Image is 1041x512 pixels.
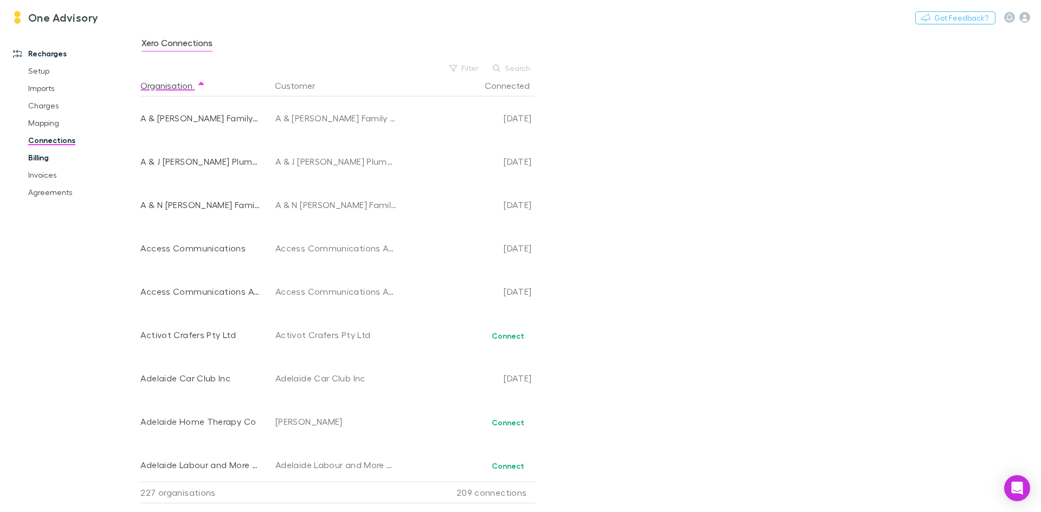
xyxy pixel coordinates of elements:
[17,149,146,166] a: Billing
[401,482,531,503] div: 209 connections
[275,226,397,270] div: Access Communications Aust Unit Trust
[140,313,260,357] div: Activot Crafers Pty Ltd
[4,4,105,30] a: One Advisory
[140,400,260,443] div: Adelaide Home Therapy Co
[401,357,531,400] div: [DATE]
[401,140,531,183] div: [DATE]
[275,400,397,443] div: [PERSON_NAME]
[140,183,260,226] div: A & N [PERSON_NAME] Family Trust
[275,270,397,313] div: Access Communications Aust Unit Trust
[485,75,543,96] button: Connected
[17,97,146,114] a: Charges
[17,62,146,80] a: Setup
[17,80,146,97] a: Imports
[915,11,995,24] button: Got Feedback?
[142,37,213,51] span: Xero Connections
[28,11,99,24] h3: One Advisory
[17,166,146,184] a: Invoices
[485,459,531,472] button: Connect
[17,132,146,149] a: Connections
[140,357,260,400] div: Adelaide Car Club Inc
[275,140,397,183] div: A & J [PERSON_NAME] Plumbing Pty Ltd
[2,45,146,62] a: Recharges
[140,75,205,96] button: Organisation
[485,329,531,342] button: Connect
[444,62,485,75] button: Filter
[275,183,397,226] div: A & N [PERSON_NAME] Family Trust
[401,96,531,140] div: [DATE]
[401,183,531,226] div: [DATE]
[401,226,531,270] div: [DATE]
[1004,475,1030,501] div: Open Intercom Messenger
[275,443,397,487] div: Adelaide Labour and More Pty Ltd
[140,443,260,487] div: Adelaide Labour and More Pty Ltd
[140,482,271,503] div: 227 organisations
[485,416,531,429] button: Connect
[17,184,146,201] a: Agreements
[275,313,397,357] div: Activot Crafers Pty Ltd
[140,140,260,183] div: A & J [PERSON_NAME] Plumbing Pty Ltd
[275,357,397,400] div: Adelaide Car Club Inc
[140,270,260,313] div: Access Communications Aust Unit Trust
[11,11,24,24] img: One Advisory's Logo
[275,96,397,140] div: A & [PERSON_NAME] Family Trust
[17,114,146,132] a: Mapping
[140,96,260,140] div: A & [PERSON_NAME] Family Trust
[487,62,537,75] button: Search
[275,75,328,96] button: Customer
[140,226,260,270] div: Access Communications
[401,270,531,313] div: [DATE]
